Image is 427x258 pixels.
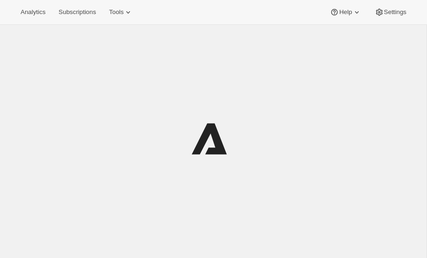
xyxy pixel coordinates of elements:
span: Analytics [21,8,45,16]
button: Settings [369,6,412,19]
span: Subscriptions [58,8,96,16]
button: Subscriptions [53,6,101,19]
span: Help [339,8,352,16]
button: Analytics [15,6,51,19]
button: Tools [103,6,138,19]
button: Help [324,6,367,19]
span: Tools [109,8,123,16]
span: Settings [384,8,406,16]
